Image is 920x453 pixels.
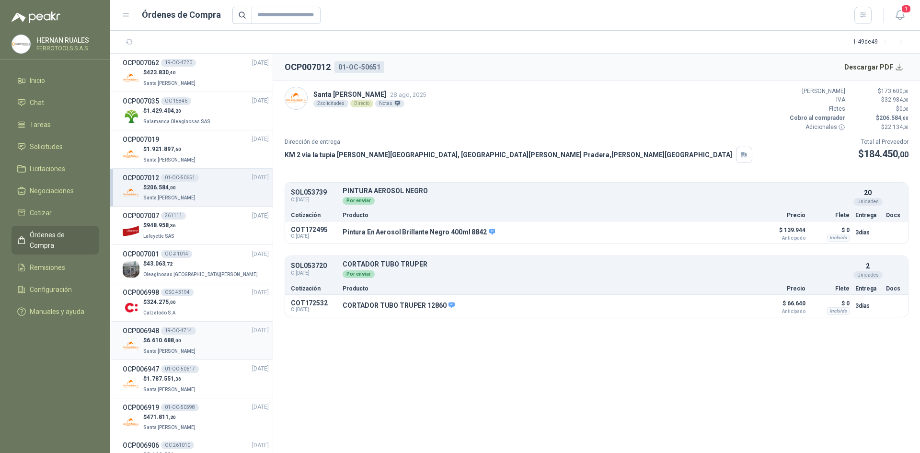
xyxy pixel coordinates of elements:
[11,12,60,23] img: Logo peakr
[885,124,908,130] span: 22.134
[291,269,337,277] span: C: [DATE]
[11,226,99,255] a: Órdenes de Compra
[147,375,181,382] span: 1.787.551
[811,286,850,291] p: Flete
[161,441,194,449] div: OC 261010
[11,71,99,90] a: Inicio
[174,147,181,152] span: ,60
[252,441,269,450] span: [DATE]
[343,212,752,218] p: Producto
[123,325,159,336] h3: OCP006948
[855,286,880,291] p: Entrega
[858,147,908,162] p: $
[147,299,176,305] span: 324.275
[291,299,337,307] p: COT172532
[147,184,176,191] span: 206.584
[291,286,337,291] p: Cotización
[758,236,805,241] span: Anticipado
[811,298,850,309] p: $ 0
[142,8,221,22] h1: Órdenes de Compra
[343,286,752,291] p: Producto
[855,212,880,218] p: Entrega
[123,402,269,432] a: OCP00691901-OC-50598[DATE] Company Logo$471.811,20Santa [PERSON_NAME]
[252,58,269,68] span: [DATE]
[788,123,845,132] p: Adicionales
[143,145,197,154] p: $
[123,70,139,86] img: Company Logo
[291,212,337,218] p: Cotización
[123,173,269,203] a: OCP00701201-OC-50651[DATE] Company Logo$206.584,00Santa [PERSON_NAME]
[901,4,911,13] span: 1
[174,376,181,382] span: ,36
[30,230,90,251] span: Órdenes de Compra
[903,125,908,130] span: ,00
[350,100,373,107] div: Directo
[11,258,99,277] a: Remisiones
[169,185,176,190] span: ,00
[252,326,269,335] span: [DATE]
[343,270,375,278] div: Por enviar
[143,195,195,200] span: Santa [PERSON_NAME]
[252,364,269,373] span: [DATE]
[161,174,199,182] div: 01-OC-50651
[252,135,269,144] span: [DATE]
[758,286,805,291] p: Precio
[30,97,44,108] span: Chat
[891,7,908,24] button: 1
[161,289,194,296] div: OSC 43194
[143,221,176,230] p: $
[851,123,908,132] p: $
[147,146,181,152] span: 1.921.897
[851,87,908,96] p: $
[811,212,850,218] p: Flete
[11,160,99,178] a: Licitaciones
[161,327,196,335] div: 19-OC-4714
[143,183,197,192] p: $
[864,148,908,160] span: 184.450
[11,138,99,156] a: Solicitudes
[343,261,850,268] p: CORTADOR TUBO TRUPER
[123,440,159,451] h3: OCP006906
[11,280,99,299] a: Configuración
[36,37,96,44] p: HERNAN RUALES
[123,287,159,298] h3: OCP006998
[161,404,199,411] div: 01-OC-50598
[334,61,384,73] div: 01-OC-50651
[881,88,908,94] span: 173.600
[174,338,181,343] span: ,00
[252,288,269,297] span: [DATE]
[143,336,197,345] p: $
[285,150,732,160] p: KM 2 vía la tupia [PERSON_NAME][GEOGRAPHIC_DATA], [GEOGRAPHIC_DATA][PERSON_NAME] Pradera , [PERSO...
[123,287,269,317] a: OCP006998OSC 43194[DATE] Company Logo$324.275,00Calzatodo S.A.
[143,413,197,422] p: $
[30,163,65,174] span: Licitaciones
[343,228,495,237] p: Pintura En Aerosol Brillante Negro 400ml 8842
[169,300,176,305] span: ,00
[123,222,139,239] img: Company Logo
[788,95,845,105] p: IVA
[143,68,197,77] p: $
[30,306,84,317] span: Manuales y ayuda
[788,114,845,123] p: Cobro al comprador
[885,96,908,103] span: 32.984
[147,260,172,267] span: 43.063
[11,93,99,112] a: Chat
[123,337,139,354] img: Company Logo
[901,116,908,121] span: ,00
[866,261,870,271] p: 2
[147,222,176,229] span: 948.958
[123,134,269,164] a: OCP007019[DATE] Company Logo$1.921.897,60Santa [PERSON_NAME]
[343,197,375,205] div: Por enviar
[886,212,902,218] p: Docs
[758,212,805,218] p: Precio
[11,302,99,321] a: Manuales y ayuda
[853,198,883,206] div: Unidades
[375,100,404,107] div: Notas
[12,35,30,53] img: Company Logo
[30,208,52,218] span: Cotizar
[123,173,159,183] h3: OCP007012
[123,325,269,356] a: OCP00694819-OC-4714[DATE] Company Logo$6.610.688,00Santa [PERSON_NAME]
[123,146,139,163] img: Company Logo
[123,249,159,259] h3: OCP007001
[879,115,908,121] span: 206.584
